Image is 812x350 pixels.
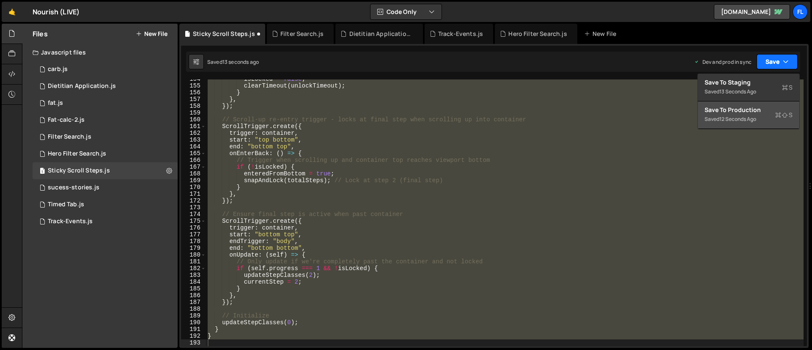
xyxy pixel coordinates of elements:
[48,66,68,73] div: carb.js
[508,30,567,38] div: Hero Filter Search.js
[181,245,206,252] div: 179
[33,61,178,78] div: 7002/15633.js
[40,168,45,175] span: 1
[181,292,206,299] div: 186
[33,78,178,95] div: 7002/45930.js
[280,30,324,38] div: Filter Search.js
[181,137,206,143] div: 163
[349,30,413,38] div: Dietitian Application.js
[181,238,206,245] div: 178
[33,213,178,230] div: 7002/36051.js
[181,339,206,346] div: 193
[181,312,206,319] div: 189
[181,333,206,339] div: 192
[181,306,206,312] div: 188
[181,177,206,184] div: 169
[719,115,756,123] div: 12 seconds ago
[48,82,116,90] div: Dietitian Application.js
[48,201,84,208] div: Timed Tab.js
[181,89,206,96] div: 156
[181,109,206,116] div: 159
[193,30,255,38] div: Sticky Scroll Steps.js
[181,279,206,285] div: 184
[181,164,206,170] div: 167
[181,130,206,137] div: 162
[698,74,799,101] button: Save to StagingS Saved13 seconds ago
[181,157,206,164] div: 166
[584,30,620,38] div: New File
[181,123,206,130] div: 161
[694,58,752,66] div: Dev and prod in sync
[181,218,206,224] div: 175
[181,252,206,258] div: 180
[181,272,206,279] div: 183
[181,170,206,177] div: 168
[181,150,206,157] div: 165
[181,82,206,89] div: 155
[793,4,808,19] a: Fl
[207,58,259,66] div: Saved
[33,112,178,129] div: 7002/15634.js
[136,30,167,37] button: New File
[181,143,206,150] div: 164
[33,95,178,112] div: 7002/15615.js
[719,88,756,95] div: 13 seconds ago
[181,224,206,231] div: 176
[181,191,206,197] div: 171
[438,30,483,38] div: Track-Events.js
[714,4,790,19] a: [DOMAIN_NAME]
[48,116,85,124] div: Fat-calc-2.js
[782,83,793,92] span: S
[33,196,178,213] div: 7002/25847.js
[33,145,178,162] div: 7002/44314.js
[181,258,206,265] div: 181
[2,2,22,22] a: 🤙
[775,111,793,119] span: S
[48,218,93,225] div: Track-Events.js
[181,319,206,326] div: 190
[181,197,206,204] div: 172
[705,78,793,87] div: Save to Staging
[48,184,99,191] div: sucess-stories.js
[181,231,206,238] div: 177
[705,87,793,97] div: Saved
[181,285,206,292] div: 185
[33,129,178,145] div: 7002/13525.js
[33,7,80,17] div: Nourish (LIVE)
[757,54,798,69] button: Save
[181,299,206,306] div: 187
[181,116,206,123] div: 160
[33,162,178,179] div: 7002/47773.js
[370,4,442,19] button: Code Only
[48,167,110,175] div: Sticky Scroll Steps.js
[181,96,206,103] div: 157
[181,184,206,191] div: 170
[181,103,206,109] div: 158
[48,99,63,107] div: fat.js
[33,179,178,196] div: 7002/24097.js
[181,211,206,218] div: 174
[22,44,178,61] div: Javascript files
[705,106,793,114] div: Save to Production
[698,101,799,129] button: Save to ProductionS Saved12 seconds ago
[181,204,206,211] div: 173
[33,29,48,38] h2: Files
[48,150,106,158] div: Hero Filter Search.js
[222,58,259,66] div: 13 seconds ago
[705,114,793,124] div: Saved
[181,265,206,272] div: 182
[181,326,206,333] div: 191
[48,133,91,141] div: Filter Search.js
